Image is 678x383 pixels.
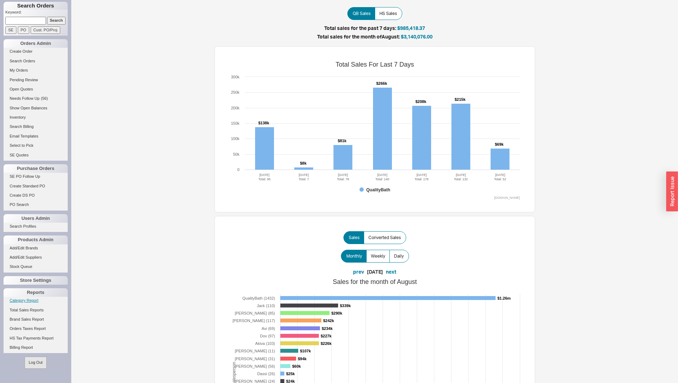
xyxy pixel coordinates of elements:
span: $985,418.37 [397,25,425,31]
text: 200k [231,106,239,110]
text: 100k [231,136,239,141]
input: Search [47,17,66,24]
a: Email Templates [4,133,68,140]
tspan: Total Sales For Last 7 Days [336,61,414,68]
a: Orders Taxes Report [4,325,68,332]
button: next [386,268,396,275]
a: Show Open Balances [4,104,68,112]
tspan: [DATE] [416,173,426,177]
span: Monthly [346,253,362,259]
a: Select to Pick [4,142,68,149]
a: Billing Report [4,344,68,351]
a: My Orders [4,67,68,74]
tspan: Dassi (26) [257,372,275,376]
span: Weekly [371,253,385,259]
tspan: $227k [321,334,332,338]
span: Converted Sales [368,235,401,240]
a: Stock Queue [4,263,68,270]
tspan: Akiva (103) [255,341,275,346]
span: $3,140,076.00 [401,33,433,40]
span: QB Sales [353,11,371,16]
a: PO Search [4,201,68,208]
tspan: [PERSON_NAME] (85) [235,311,275,315]
tspan: Jack (110) [257,304,275,308]
tspan: $215k [455,97,466,102]
a: Brand Sales Report [4,316,68,323]
a: Pending Review [4,76,68,84]
tspan: $25k [286,372,295,376]
a: Open Quotes [4,86,68,93]
button: prev [353,268,364,275]
a: Search Profiles [4,223,68,230]
div: Users Admin [4,214,68,223]
p: Keyword: [5,10,68,17]
a: Search Billing [4,123,68,130]
tspan: [DATE] [299,173,309,177]
tspan: Total: 95 [258,177,270,181]
tspan: Sales for the month of August [333,278,417,285]
tspan: Dov (97) [260,334,275,338]
tspan: $234k [322,326,333,331]
tspan: $60k [292,364,301,368]
tspan: QualityBath (1432) [242,296,275,300]
tspan: $1.26m [497,296,511,300]
tspan: $138k [258,121,269,125]
tspan: Avi (69) [262,326,275,331]
tspan: $94k [298,357,307,361]
tspan: [DATE] [495,173,505,177]
div: Products Admin [4,236,68,244]
h5: Total sales for the past 7 days: [150,26,599,31]
tspan: [DATE] [456,173,466,177]
span: ( 56 ) [41,96,48,100]
text: 150k [231,121,239,125]
tspan: $266k [376,81,387,86]
tspan: $81k [338,139,347,143]
span: HS Sales [379,11,397,16]
div: Reports [4,288,68,297]
div: Store Settings [4,276,68,285]
span: Pending Review [10,78,38,82]
tspan: Total: 140 [375,177,389,181]
a: Create Order [4,48,68,55]
a: Create Standard PO [4,182,68,190]
tspan: $69k [495,142,504,146]
a: Create DS PO [4,192,68,199]
tspan: $339k [340,304,351,308]
a: Total Sales Reports [4,306,68,314]
tspan: QualityBath [366,187,390,192]
tspan: Total: 7 [299,177,309,181]
a: Search Orders [4,57,68,65]
input: SE [5,26,16,34]
a: SE PO Follow Up [4,173,68,180]
div: Orders Admin [4,39,68,48]
tspan: $290k [331,311,342,315]
text: 300k [231,75,239,79]
tspan: [PERSON_NAME] (117) [233,319,275,323]
tspan: Total: 132 [454,177,468,181]
text: 250k [231,90,239,94]
tspan: Total: 52 [494,177,506,181]
tspan: [PERSON_NAME] (31) [235,357,275,361]
text: [DOMAIN_NAME] [494,196,520,200]
a: Add/Edit Brands [4,244,68,252]
tspan: [DATE] [259,173,269,177]
input: Cust. PO/Proj [31,26,60,34]
a: Category Report [4,297,68,304]
span: Sales [349,235,359,240]
tspan: [DATE] [338,173,348,177]
button: Log Out [25,357,46,368]
div: Purchase Orders [4,164,68,173]
tspan: $208k [415,99,426,104]
span: Daily [394,253,404,259]
a: Inventory [4,114,68,121]
a: HS Tax Payments Report [4,335,68,342]
h5: Total sales for the month of August : [150,34,599,39]
tspan: [PERSON_NAME] (11) [235,349,275,353]
tspan: $8k [300,161,307,165]
a: Needs Follow Up(56) [4,95,68,102]
span: Needs Follow Up [10,96,40,100]
div: [DATE] [367,268,383,275]
tspan: $226k [321,341,332,346]
text: 0 [237,167,239,172]
tspan: $107k [300,349,311,353]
